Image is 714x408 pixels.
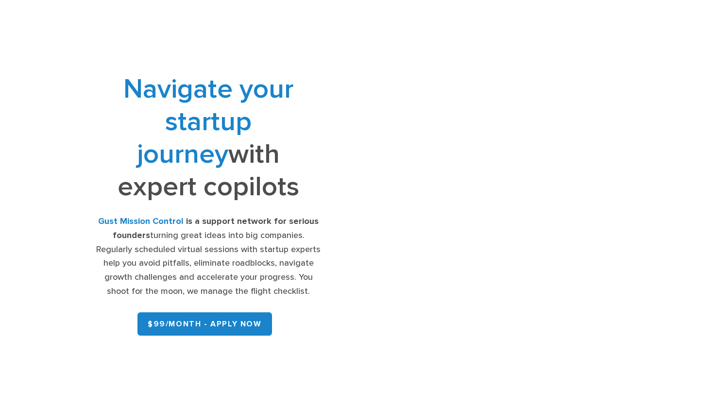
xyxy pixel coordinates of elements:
[96,73,322,203] h1: with expert copilots
[137,312,272,336] a: $99/month - APPLY NOW
[113,216,319,240] strong: is a support network for serious founders
[98,216,184,226] strong: Gust Mission Control
[123,73,293,170] span: Navigate your startup journey
[96,215,322,299] div: turning great ideas into big companies. Regularly scheduled virtual sessions with startup experts...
